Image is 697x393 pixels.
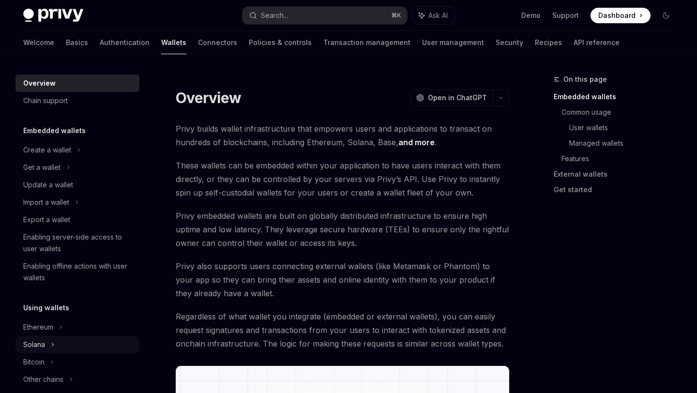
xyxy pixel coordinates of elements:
span: Ask AI [428,11,448,20]
span: Privy also supports users connecting external wallets (like Metamask or Phantom) to your app so t... [176,259,509,300]
a: Common usage [561,105,682,120]
img: dark logo [23,9,83,22]
a: Chain support [15,92,139,109]
h5: Using wallets [23,302,69,314]
span: These wallets can be embedded within your application to have users interact with them directly, ... [176,159,509,199]
span: Privy builds wallet infrastructure that empowers users and applications to transact on hundreds o... [176,122,509,149]
div: Update a wallet [23,179,73,191]
a: Embedded wallets [554,89,682,105]
span: Open in ChatGPT [428,93,487,103]
a: Dashboard [591,8,651,23]
a: Overview [15,75,139,92]
a: Support [552,11,579,20]
span: Privy embedded wallets are built on globally distributed infrastructure to ensure high uptime and... [176,209,509,250]
a: Connectors [198,31,237,54]
a: Enabling server-side access to user wallets [15,228,139,257]
button: Open in ChatGPT [410,90,493,106]
a: Managed wallets [569,136,682,151]
div: Search... [261,10,288,21]
a: Policies & controls [249,31,312,54]
div: Other chains [23,374,63,385]
a: Wallets [161,31,186,54]
button: Search...⌘K [242,7,407,24]
div: Ethereum [23,321,53,333]
a: Basics [66,31,88,54]
a: Get started [554,182,682,197]
div: Bitcoin [23,356,45,368]
a: Update a wallet [15,176,139,194]
button: Toggle dark mode [658,8,674,23]
span: On this page [563,74,607,85]
div: Solana [23,339,45,350]
a: Security [496,31,523,54]
h1: Overview [176,89,241,106]
a: External wallets [554,166,682,182]
span: Regardless of what wallet you integrate (embedded or external wallets), you can easily request si... [176,310,509,350]
a: User management [422,31,484,54]
button: Ask AI [412,7,455,24]
a: Features [561,151,682,166]
div: Enabling offline actions with user wallets [23,260,134,284]
a: API reference [574,31,620,54]
a: User wallets [569,120,682,136]
div: Export a wallet [23,214,70,226]
span: ⌘ K [391,12,401,19]
a: Recipes [535,31,562,54]
a: and more [398,137,435,148]
div: Enabling server-side access to user wallets [23,231,134,255]
div: Create a wallet [23,144,71,156]
div: Import a wallet [23,196,69,208]
a: Authentication [100,31,150,54]
div: Overview [23,77,56,89]
h5: Embedded wallets [23,125,86,136]
a: Demo [521,11,541,20]
div: Get a wallet [23,162,61,173]
a: Export a wallet [15,211,139,228]
a: Transaction management [323,31,410,54]
a: Welcome [23,31,54,54]
span: Dashboard [598,11,636,20]
div: Chain support [23,95,68,106]
a: Enabling offline actions with user wallets [15,257,139,287]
